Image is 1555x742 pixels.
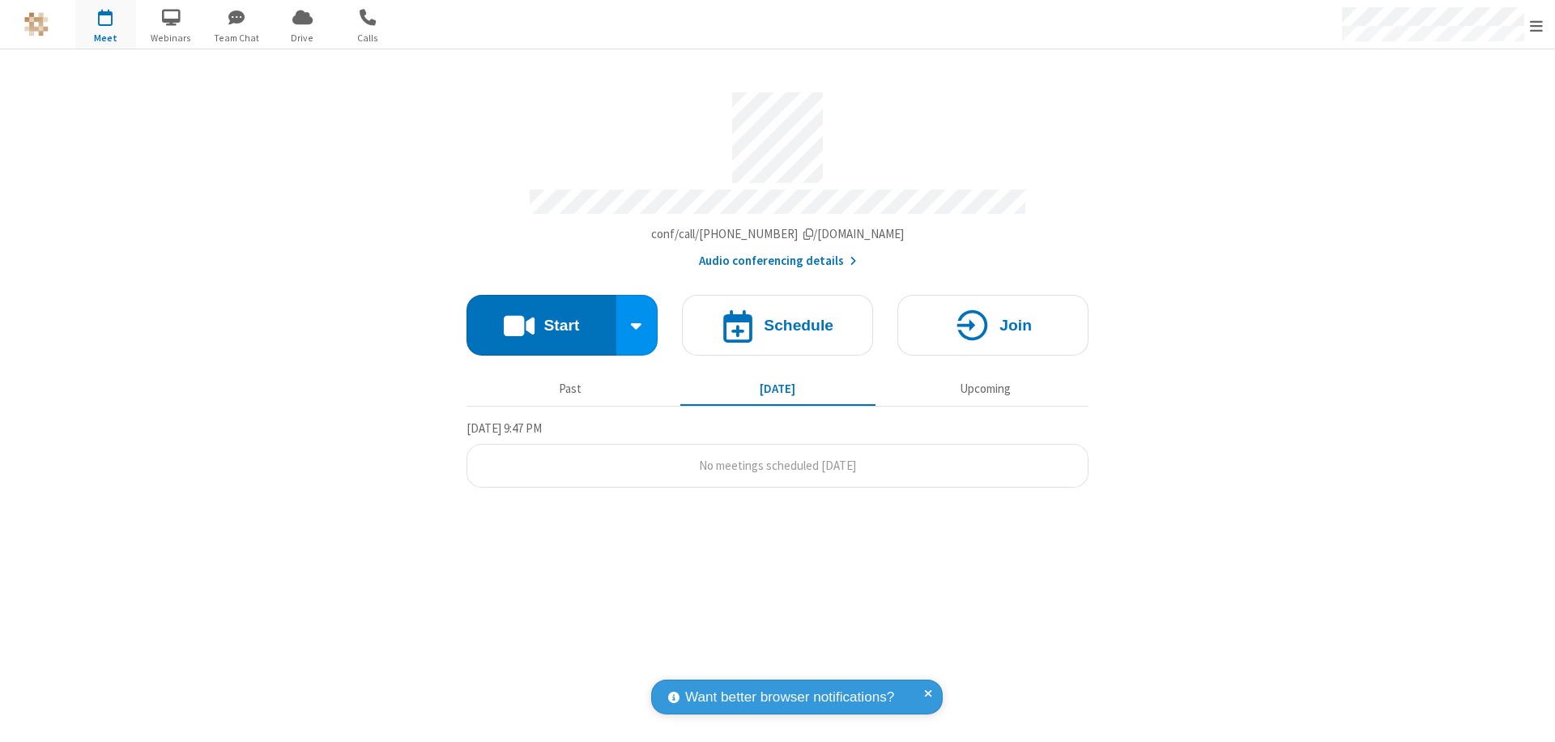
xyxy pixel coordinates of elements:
[680,373,875,404] button: [DATE]
[473,373,668,404] button: Past
[466,419,1088,488] section: Today's Meetings
[338,31,398,45] span: Calls
[466,420,542,436] span: [DATE] 9:47 PM
[141,31,202,45] span: Webinars
[272,31,333,45] span: Drive
[24,12,49,36] img: QA Selenium DO NOT DELETE OR CHANGE
[999,318,1032,333] h4: Join
[466,80,1088,271] section: Account details
[888,373,1083,404] button: Upcoming
[685,687,894,708] span: Want better browser notifications?
[466,295,616,356] button: Start
[651,226,905,241] span: Copy my meeting room link
[699,252,857,271] button: Audio conferencing details
[543,318,579,333] h4: Start
[682,295,873,356] button: Schedule
[207,31,267,45] span: Team Chat
[764,318,833,333] h4: Schedule
[651,225,905,244] button: Copy my meeting room linkCopy my meeting room link
[616,295,658,356] div: Start conference options
[897,295,1088,356] button: Join
[75,31,136,45] span: Meet
[699,458,856,473] span: No meetings scheduled [DATE]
